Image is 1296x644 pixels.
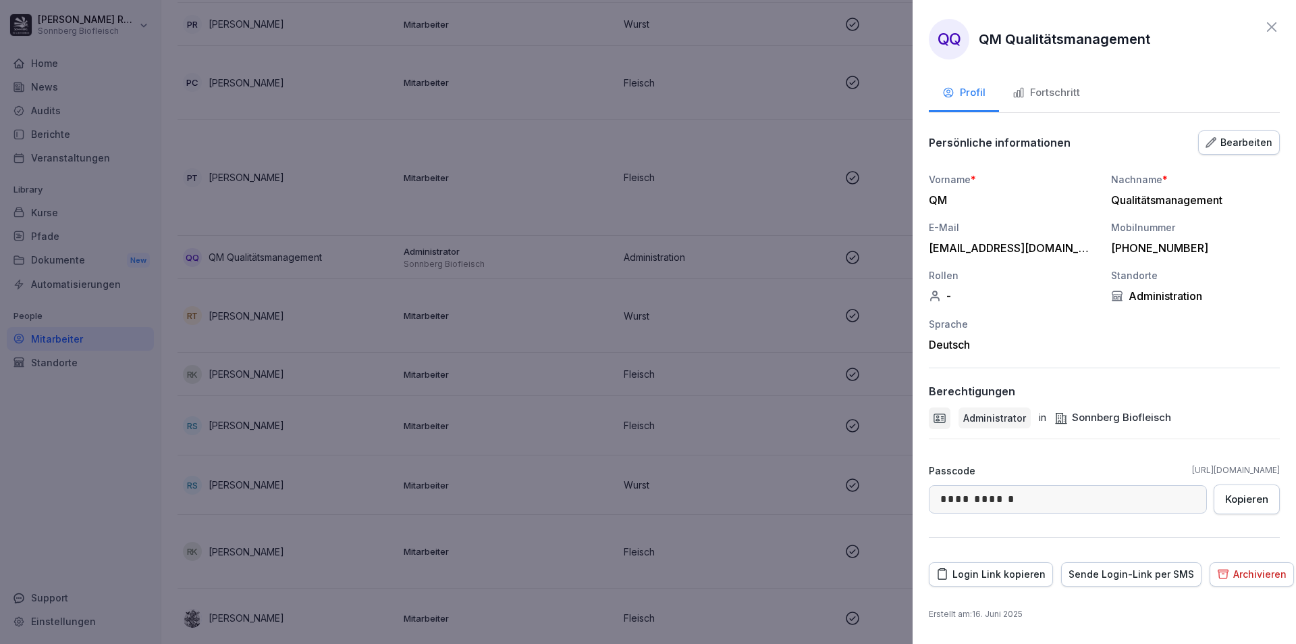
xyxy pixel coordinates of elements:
[1214,485,1280,514] button: Kopieren
[929,608,1280,620] p: Erstellt am : 16. Juni 2025
[1111,220,1280,234] div: Mobilnummer
[929,220,1098,234] div: E-Mail
[929,289,1098,303] div: -
[1210,562,1294,587] button: Archivieren
[1198,130,1280,155] button: Bearbeiten
[929,193,1091,207] div: QM
[1039,410,1046,426] p: in
[929,464,975,478] p: Passcode
[929,241,1091,255] div: [EMAIL_ADDRESS][DOMAIN_NAME]
[1069,567,1194,582] div: Sende Login-Link per SMS
[929,338,1098,351] div: Deutsch
[1111,289,1280,303] div: Administration
[999,76,1093,112] button: Fortschritt
[1111,268,1280,282] div: Standorte
[1111,172,1280,187] div: Nachname
[1192,464,1280,476] a: [URL][DOMAIN_NAME]
[929,268,1098,282] div: Rollen
[929,317,1098,331] div: Sprache
[1111,193,1273,207] div: Qualitätsmanagement
[963,411,1026,425] p: Administrator
[1061,562,1201,587] button: Sende Login-Link per SMS
[929,136,1071,149] p: Persönliche informationen
[1206,135,1272,150] div: Bearbeiten
[1111,241,1273,255] div: [PHONE_NUMBER]
[929,385,1015,398] p: Berechtigungen
[942,85,986,101] div: Profil
[979,29,1150,49] p: QM Qualitätsmanagement
[929,76,999,112] button: Profil
[1225,492,1268,507] div: Kopieren
[929,19,969,59] div: QQ
[1217,567,1287,582] div: Archivieren
[936,567,1046,582] div: Login Link kopieren
[1054,410,1171,426] div: Sonnberg Biofleisch
[1013,85,1080,101] div: Fortschritt
[929,172,1098,187] div: Vorname
[929,562,1053,587] button: Login Link kopieren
